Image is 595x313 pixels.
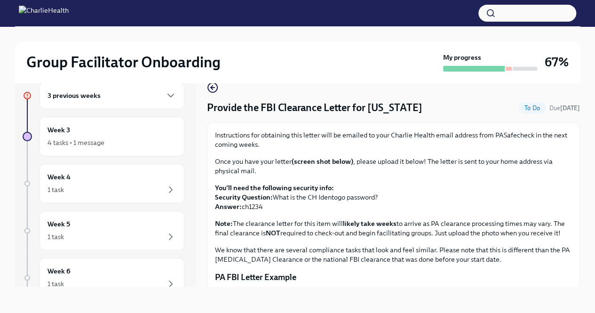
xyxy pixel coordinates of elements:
div: 1 task [48,185,64,194]
strong: [DATE] [560,104,580,112]
h6: 3 previous weeks [48,90,101,101]
h6: Week 5 [48,219,70,229]
h6: Week 3 [48,125,70,135]
strong: My progress [443,53,481,62]
div: 4 tasks • 1 message [48,138,104,147]
p: PA FBI Letter Example [215,272,572,283]
a: Week 51 task [23,211,184,250]
h6: Week 6 [48,266,71,276]
div: 3 previous weeks [40,82,184,109]
strong: Answer: [215,202,242,211]
span: Due [549,104,580,112]
p: What is the CH Identogo password? ch1234 [215,183,572,211]
p: The clearance letter for this item will to arrive as PA clearance processing times may vary. The ... [215,219,572,238]
strong: Note: [215,219,233,228]
strong: NOT [266,229,280,237]
h6: Week 4 [48,172,71,182]
img: CharlieHealth [19,6,69,21]
a: Week 41 task [23,164,184,203]
h3: 67% [545,54,569,71]
a: Week 61 task [23,258,184,297]
a: Week 34 tasks • 1 message [23,117,184,156]
strong: likely take weeks [343,219,397,228]
strong: Security Question: [215,193,273,201]
p: Once you have your letter , please upload it below! The letter is sent to your home address via p... [215,157,572,176]
div: 1 task [48,279,64,289]
h4: Provide the FBI Clearance Letter for [US_STATE] [207,101,422,115]
span: To Do [519,104,546,112]
p: Instructions for obtaining this letter will be emailed to your Charlie Health email address from ... [215,130,572,149]
div: 1 task [48,232,64,241]
strong: (screen shot below) [292,157,353,166]
span: September 23rd, 2025 09:00 [549,104,580,112]
p: We know that there are several compliance tasks that look and feel similar. Please note that this... [215,245,572,264]
h2: Group Facilitator Onboarding [26,53,221,72]
strong: You'll need the following security info: [215,184,334,192]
